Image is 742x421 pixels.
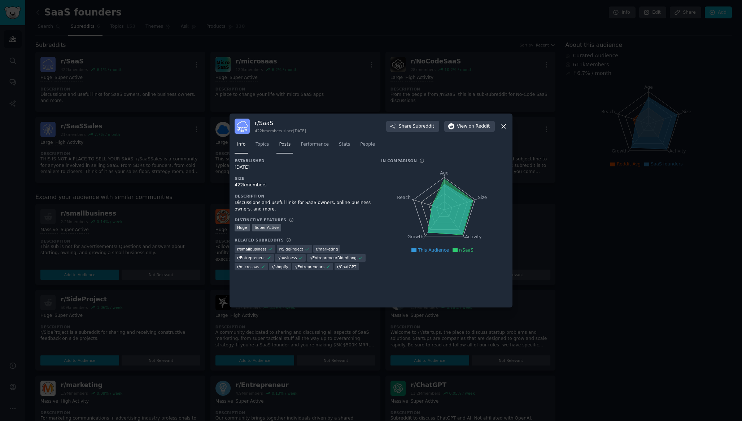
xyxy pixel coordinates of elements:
[235,182,371,189] div: 422k members
[235,139,248,154] a: Info
[278,255,297,260] span: r/ business
[235,119,250,134] img: SaaS
[339,141,350,148] span: Stats
[235,200,371,212] div: Discussions and useful links for SaaS owners, online business owners, and more.
[237,264,259,269] span: r/ microsaas
[279,247,304,252] span: r/ SideProject
[237,255,265,260] span: r/ Entrepreneur
[469,123,490,130] span: on Reddit
[397,195,411,200] tspan: Reach
[252,224,281,231] div: Super Active
[237,247,267,252] span: r/ smallbusiness
[358,139,377,154] a: People
[386,121,439,132] button: ShareSubreddit
[399,123,434,130] span: Share
[336,139,353,154] a: Stats
[316,247,338,252] span: r/ marketing
[235,224,250,231] div: Huge
[279,141,291,148] span: Posts
[237,141,245,148] span: Info
[459,248,473,253] span: r/SaaS
[272,264,288,269] span: r/ shopify
[253,139,271,154] a: Topics
[298,139,331,154] a: Performance
[360,141,375,148] span: People
[235,238,284,243] h3: Related Subreddits
[301,141,329,148] span: Performance
[444,121,495,132] button: Viewon Reddit
[255,128,306,133] div: 422k members since [DATE]
[413,123,434,130] span: Subreddit
[276,139,293,154] a: Posts
[478,195,487,200] tspan: Size
[418,248,449,253] span: This Audience
[440,170,449,176] tspan: Age
[310,255,357,260] span: r/ EntrepreneurRideAlong
[381,158,417,163] h3: In Comparison
[235,158,371,163] h3: Established
[256,141,269,148] span: Topics
[235,217,286,222] h3: Distinctive Features
[255,119,306,127] h3: r/ SaaS
[465,235,482,240] tspan: Activity
[407,235,423,240] tspan: Growth
[457,123,490,130] span: View
[235,164,371,171] div: [DATE]
[294,264,324,269] span: r/ Entrepreneurs
[235,176,371,181] h3: Size
[235,194,371,199] h3: Description
[337,264,356,269] span: r/ ChatGPT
